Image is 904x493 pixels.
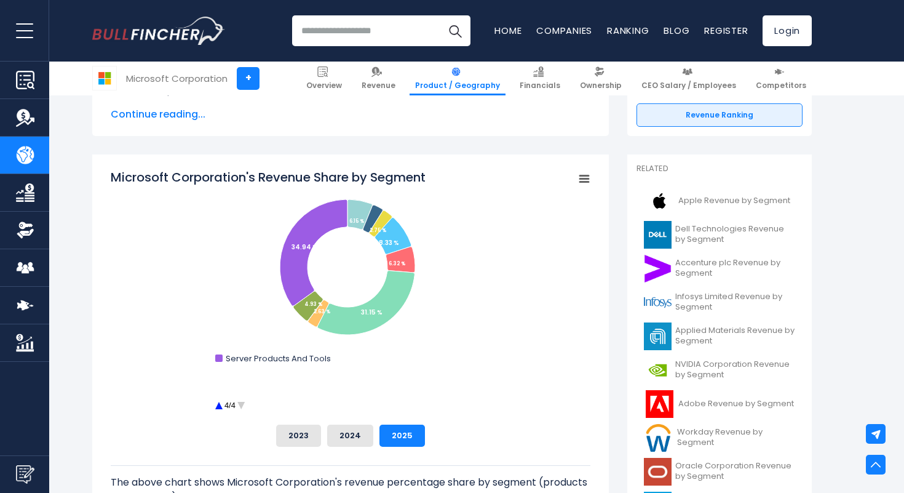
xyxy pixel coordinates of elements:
[644,221,672,249] img: DELL logo
[16,221,34,239] img: Ownership
[704,24,748,37] a: Register
[226,353,331,364] text: Server Products And Tools
[111,169,590,415] svg: Microsoft Corporation's Revenue Share by Segment
[636,455,803,489] a: Oracle Corporation Revenue by Segment
[349,218,364,225] tspan: 6.15 %
[327,425,373,447] button: 2024
[675,224,795,245] span: Dell Technologies Revenue by Segment
[636,252,803,286] a: Accenture plc Revenue by Segment
[389,260,405,267] tspan: 6.32 %
[636,62,742,95] a: CEO Salary / Employees
[675,359,795,380] span: NVIDIA Corporation Revenue by Segment
[92,17,224,45] a: Go to homepage
[415,81,500,90] span: Product / Geography
[644,424,673,452] img: WDAY logo
[756,81,806,90] span: Competitors
[678,399,794,409] span: Adobe Revenue by Segment
[644,255,672,283] img: ACN logo
[644,289,672,316] img: INFY logo
[379,238,399,247] tspan: 8.33 %
[111,169,426,186] tspan: Microsoft Corporation's Revenue Share by Segment
[675,461,795,482] span: Oracle Corporation Revenue by Segment
[636,319,803,353] a: Applied Materials Revenue by Segment
[636,103,803,127] a: Revenue Ranking
[636,286,803,319] a: Infosys Limited Revenue by Segment
[636,387,803,421] a: Adobe Revenue by Segment
[92,17,225,45] img: Bullfincher logo
[636,164,803,174] p: Related
[314,308,330,315] tspan: 2.63 %
[370,227,386,234] tspan: 2.75 %
[644,323,672,350] img: AMAT logo
[763,15,812,46] a: Login
[641,81,736,90] span: CEO Salary / Employees
[111,107,590,122] span: Continue reading...
[675,292,795,313] span: Infosys Limited Revenue by Segment
[237,67,260,90] a: +
[301,62,347,95] a: Overview
[664,24,689,37] a: Blog
[306,81,342,90] span: Overview
[675,326,795,347] span: Applied Materials Revenue by Segment
[362,81,395,90] span: Revenue
[636,218,803,252] a: Dell Technologies Revenue by Segment
[607,24,649,37] a: Ranking
[574,62,627,95] a: Ownership
[291,242,318,252] tspan: 34.94 %
[379,425,425,447] button: 2025
[750,62,812,95] a: Competitors
[93,66,116,90] img: MSFT logo
[677,427,795,448] span: Workday Revenue by Segment
[514,62,566,95] a: Financials
[580,81,622,90] span: Ownership
[276,425,321,447] button: 2023
[644,390,675,418] img: ADBE logo
[644,356,672,384] img: NVDA logo
[675,258,795,279] span: Accenture plc Revenue by Segment
[636,421,803,455] a: Workday Revenue by Segment
[536,24,592,37] a: Companies
[644,187,675,215] img: AAPL logo
[636,184,803,218] a: Apple Revenue by Segment
[494,24,521,37] a: Home
[440,15,470,46] button: Search
[644,458,672,486] img: ORCL logo
[224,401,236,410] text: 4/4
[410,62,506,95] a: Product / Geography
[678,196,790,206] span: Apple Revenue by Segment
[636,353,803,387] a: NVIDIA Corporation Revenue by Segment
[356,62,401,95] a: Revenue
[520,81,560,90] span: Financials
[126,71,228,86] div: Microsoft Corporation
[304,301,322,308] tspan: 4.93 %
[361,308,383,317] tspan: 31.15 %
